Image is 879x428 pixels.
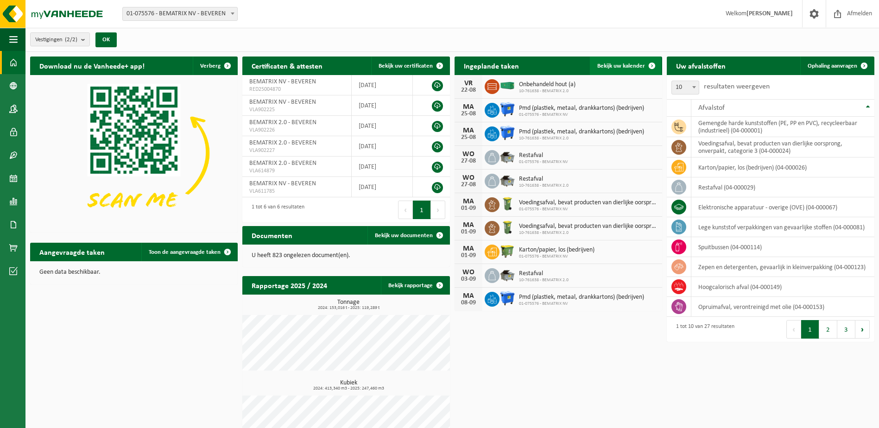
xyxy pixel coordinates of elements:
[459,151,478,158] div: WO
[249,119,316,126] span: BEMATRIX 2.0 - BEVEREN
[249,188,344,195] span: VLA611785
[459,198,478,205] div: MA
[242,276,336,294] h2: Rapportage 2025 / 2024
[379,63,433,69] span: Bekijk uw certificaten
[519,254,594,259] span: 01-075576 - BEMATRIX NV
[519,81,575,88] span: Onbehandeld hout (a)
[375,233,433,239] span: Bekijk uw documenten
[200,63,221,69] span: Verberg
[249,180,316,187] span: BEMATRIX NV - BEVEREN
[367,226,449,245] a: Bekijk uw documenten
[193,57,237,75] button: Verberg
[249,126,344,134] span: VLA902226
[704,83,770,90] label: resultaten weergeven
[30,57,154,75] h2: Download nu de Vanheede+ app!
[249,167,344,175] span: VLA614879
[500,101,515,117] img: WB-1100-HPE-BE-01
[459,252,478,259] div: 01-09
[249,99,316,106] span: BEMATRIX NV - BEVEREN
[667,57,735,75] h2: Uw afvalstoffen
[519,230,658,236] span: 10-761638 - BEMATRIX 2.0
[39,269,228,276] p: Geen data beschikbaar.
[691,117,874,137] td: gemengde harde kunststoffen (PE, PP en PVC), recycleerbaar (industrieel) (04-000001)
[590,57,661,75] a: Bekijk uw kalender
[352,136,412,157] td: [DATE]
[242,226,302,244] h2: Documenten
[249,139,316,146] span: BEMATRIX 2.0 - BEVEREN
[459,182,478,188] div: 27-08
[519,105,644,112] span: Pmd (plastiek, metaal, drankkartons) (bedrijven)
[500,196,515,212] img: WB-0140-HPE-GN-50
[746,10,793,17] strong: [PERSON_NAME]
[500,125,515,141] img: WB-1100-HPE-BE-01
[519,294,644,301] span: Pmd (plastiek, metaal, drankkartons) (bedrijven)
[691,297,874,317] td: opruimafval, verontreinigd met olie (04-000153)
[95,32,117,47] button: OK
[459,276,478,283] div: 03-09
[800,57,873,75] a: Ophaling aanvragen
[35,33,77,47] span: Vestigingen
[500,220,515,235] img: WB-0140-HPE-GN-50
[352,157,412,177] td: [DATE]
[691,157,874,177] td: karton/papier, los (bedrijven) (04-000026)
[519,128,644,136] span: Pmd (plastiek, metaal, drankkartons) (bedrijven)
[249,147,344,154] span: VLA902227
[786,320,801,339] button: Previous
[459,80,478,87] div: VR
[459,134,478,141] div: 25-08
[459,158,478,164] div: 27-08
[519,159,568,165] span: 01-075576 - BEMATRIX NV
[247,386,450,391] span: 2024: 413,340 m3 - 2025: 247,460 m3
[672,81,699,94] span: 10
[249,86,344,93] span: RED25004870
[855,320,870,339] button: Next
[141,243,237,261] a: Toon de aangevraagde taken
[247,380,450,391] h3: Kubiek
[671,81,699,94] span: 10
[30,75,238,231] img: Download de VHEPlus App
[247,200,304,220] div: 1 tot 6 van 6 resultaten
[519,301,644,307] span: 01-075576 - BEMATRIX NV
[459,103,478,111] div: MA
[459,300,478,306] div: 08-09
[459,205,478,212] div: 01-09
[459,221,478,229] div: MA
[500,82,515,90] img: HK-XC-40-GN-00
[459,269,478,276] div: WO
[500,172,515,188] img: WB-5000-GAL-GY-01
[459,229,478,235] div: 01-09
[691,137,874,157] td: voedingsafval, bevat producten van dierlijke oorsprong, onverpakt, categorie 3 (04-000024)
[519,176,569,183] span: Restafval
[519,112,644,118] span: 01-075576 - BEMATRIX NV
[671,319,734,340] div: 1 tot 10 van 27 resultaten
[519,136,644,141] span: 10-761638 - BEMATRIX 2.0
[519,277,569,283] span: 10-761638 - BEMATRIX 2.0
[698,104,725,112] span: Afvalstof
[500,267,515,283] img: WB-5000-GAL-GY-01
[249,106,344,113] span: VLA902225
[123,7,237,20] span: 01-075576 - BEMATRIX NV - BEVEREN
[122,7,238,21] span: 01-075576 - BEMATRIX NV - BEVEREN
[381,276,449,295] a: Bekijk rapportage
[459,174,478,182] div: WO
[459,87,478,94] div: 22-08
[808,63,857,69] span: Ophaling aanvragen
[691,277,874,297] td: hoogcalorisch afval (04-000149)
[352,75,412,95] td: [DATE]
[500,243,515,259] img: WB-1100-HPE-GN-50
[801,320,819,339] button: 1
[398,201,413,219] button: Previous
[519,246,594,254] span: Karton/papier, los (bedrijven)
[819,320,837,339] button: 2
[691,257,874,277] td: zepen en detergenten, gevaarlijk in kleinverpakking (04-000123)
[352,95,412,116] td: [DATE]
[597,63,645,69] span: Bekijk uw kalender
[500,290,515,306] img: WB-1100-HPE-BE-01
[459,245,478,252] div: MA
[247,299,450,310] h3: Tonnage
[519,199,658,207] span: Voedingsafval, bevat producten van dierlijke oorsprong, onverpakt, categorie 3
[519,207,658,212] span: 01-075576 - BEMATRIX NV
[247,306,450,310] span: 2024: 153,016 t - 2025: 119,289 t
[149,249,221,255] span: Toon de aangevraagde taken
[691,177,874,197] td: restafval (04-000029)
